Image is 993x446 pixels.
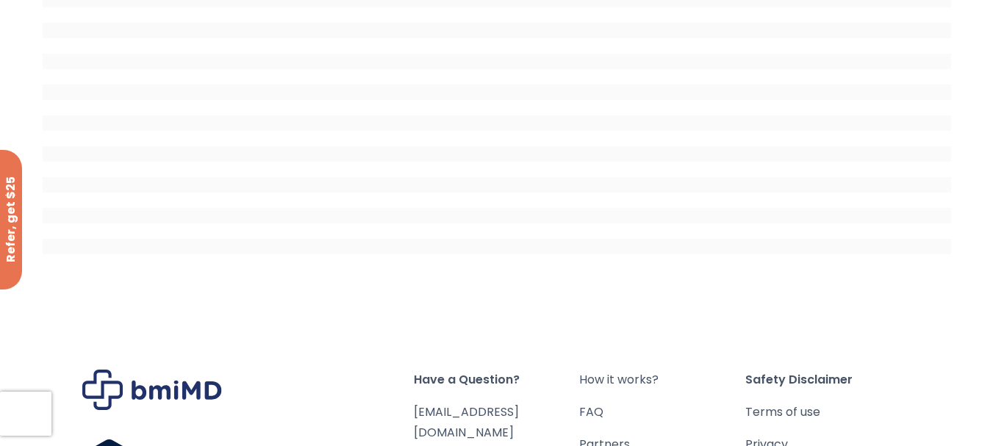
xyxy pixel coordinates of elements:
a: Terms of use [745,402,911,422]
iframe: Sign Up via Text for Offers [12,390,171,434]
span: Safety Disclaimer [745,370,911,390]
